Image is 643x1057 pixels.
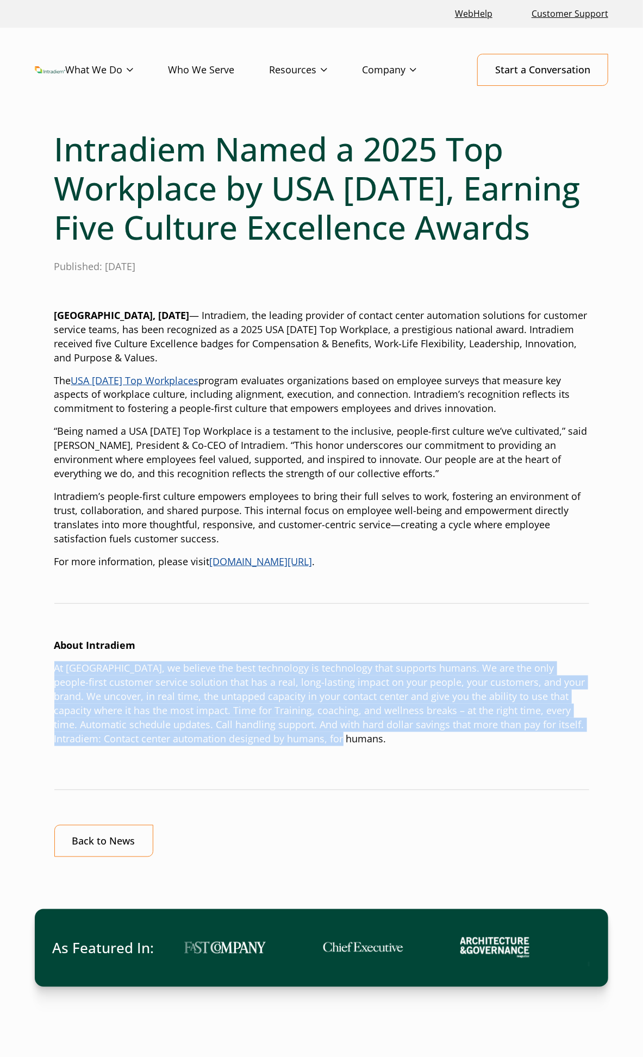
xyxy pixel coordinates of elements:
[477,54,608,86] a: Start a Conversation
[54,825,153,857] a: Back to News
[54,639,136,652] strong: About Intradiem
[269,54,362,86] a: Resources
[578,929,622,967] img: Contact Center Automation AP Logo
[54,374,589,416] p: The program evaluates organizations based on employee surveys that measure key aspects of workpla...
[210,555,313,568] a: Link opens in a new window
[168,54,269,86] a: Who We Serve
[54,129,589,247] h1: Intradiem Named a 2025 Top Workplace by USA [DATE], Earning Five Culture Excellence Awards
[54,260,589,274] p: Published: [DATE]
[35,66,65,74] a: Link to homepage of Intradiem
[71,374,199,387] a: Link opens in a new window
[453,937,522,958] img: Contact Center Automation Architecture Governance Logo
[65,54,168,86] a: What We Do
[54,424,589,481] p: “Being named a USA [DATE] Top Workplace is a testament to the inclusive, people-first culture we’...
[54,490,589,546] p: Intradiem’s people-first culture empowers employees to bring their full selves to work, fostering...
[54,555,589,569] p: For more information, please visit .
[54,309,589,365] p: — Intradiem, the leading provider of contact center automation solutions for customer service tea...
[451,2,497,26] a: Link opens in a new window
[315,942,396,954] img: Contact Center Automation Chief Executive Logo
[527,2,613,26] a: Customer Support
[177,942,258,954] img: Contact Center Automation Fast Company Logo
[362,54,451,86] a: Company
[54,661,589,746] p: At [GEOGRAPHIC_DATA], we believe the best technology is technology that supports humans. We are t...
[35,66,65,74] img: Intradiem
[54,309,190,322] strong: [GEOGRAPHIC_DATA], [DATE]
[52,938,154,958] span: As Featured In:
